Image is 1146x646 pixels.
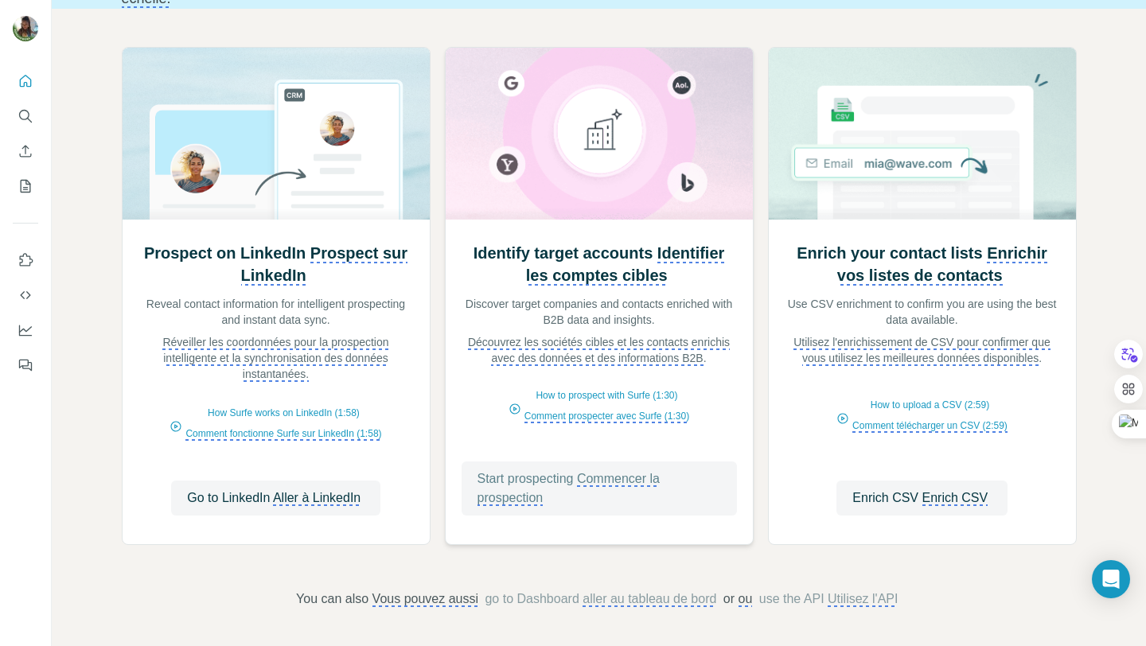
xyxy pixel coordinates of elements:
monica-translate-translate: Comment fonctionne Surfe sur LinkedIn (1:58) [185,428,381,441]
button: Use Surfe on LinkedIn [13,246,38,274]
button: Start prospecting Commencer la prospection [462,461,737,516]
img: tab_domain_overview_orange.svg [64,92,77,105]
monica-translate-origin-text: go to Dashboard [485,592,579,605]
monica-translate-translate: Enrich CSV [922,491,988,506]
monica-translate-translate: Aller à LinkedIn [273,491,361,506]
button: Search [13,102,38,130]
monica-translate-translate: ou [739,592,753,607]
monica-translate-origin-text: Domaine [82,93,123,105]
monica-translate-origin-text: You can also [296,592,368,605]
monica-translate-origin-text: How to prospect with Surfe (1:30) [536,390,677,401]
button: Use Surfe API [13,281,38,309]
monica-translate-origin-text: or [723,592,735,605]
monica-translate-origin-text: How to upload a CSV (2:59) [871,399,989,411]
monica-translate-translate: Enrichir vos listes de contacts [837,244,1047,286]
button: Enrich CSV Enrich CSV [836,481,1007,516]
monica-translate-origin-text: Domaine: [DOMAIN_NAME] [41,41,180,53]
monica-translate-origin-text: Discover target companies and contacts enriched with B2B data and insights. [466,298,732,326]
img: logo_orange.svg [25,25,38,38]
monica-translate-origin-text: use the API [759,592,824,605]
button: My lists [13,172,38,200]
monica-translate-origin-text: Enrich your contact lists [797,244,982,262]
monica-translate-origin-text: 4.0.25 [50,25,78,37]
monica-translate-translate: Réveiller les coordonnées pour la prospection intelligente et la synchronisation des données inst... [162,336,388,382]
monica-translate-origin-text: v [45,25,50,37]
img: Avatar [13,16,38,41]
monica-translate-origin-text: How Surfe works on LinkedIn (1:58) [208,407,360,418]
monica-translate-translate: Comment télécharger un CSV (2:59) [852,420,1008,433]
monica-translate-origin-text: Identify target accounts [474,244,653,262]
monica-translate-translate: aller au tableau de bord [583,592,716,607]
monica-translate-origin-text: Use CSV enrichment to confirm you are using the best data available. [788,298,1057,326]
button: use the API Utilisez l'API [759,590,902,609]
img: Prospect on LinkedIn [122,48,431,220]
monica-translate-origin-text: Enrich CSV [852,491,918,504]
monica-translate-translate: Identifier les comptes cibles [526,244,725,286]
monica-translate-translate: Découvrez les sociétés cibles et les contacts enrichis avec des données et des informations B2B. [468,336,730,366]
monica-translate-origin-text: Reveal contact information for intelligent prospecting and instant data sync. [146,298,405,326]
monica-translate-translate: Prospect sur LinkedIn [241,244,408,286]
monica-translate-origin-text: Start prospecting [477,472,574,485]
button: go to Dashboard aller au tableau de bord [485,590,719,609]
img: Identify target accounts [445,48,754,220]
monica-translate-translate: Vous pouvez aussi [372,592,478,607]
monica-translate-origin-text: Prospect on LinkedIn [144,244,306,262]
monica-translate-translate: Commencer la prospection [477,472,660,506]
button: Enrich CSV [13,137,38,165]
monica-translate-origin-text: Mots-clés [198,93,244,105]
monica-translate-origin-text: Go to LinkedIn [187,491,270,504]
img: website_grey.svg [25,41,38,54]
button: Dashboard [13,316,38,344]
button: Quick start [13,67,38,95]
button: Go to LinkedIn Aller à LinkedIn [171,481,380,516]
button: Feedback [13,351,38,379]
img: tab_keywords_by_traffic_grey.svg [181,92,193,105]
monica-translate-translate: Comment prospecter avec Surfe (1:30) [524,411,689,423]
img: Enrich your contact lists [768,48,1077,220]
monica-translate-translate: Utilisez l'enrichissement de CSV pour confirmer que vous utilisez les meilleures données disponib... [793,336,1050,366]
div: Open Intercom Messenger [1092,560,1130,598]
monica-translate-translate: Utilisez l'API [828,592,898,607]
